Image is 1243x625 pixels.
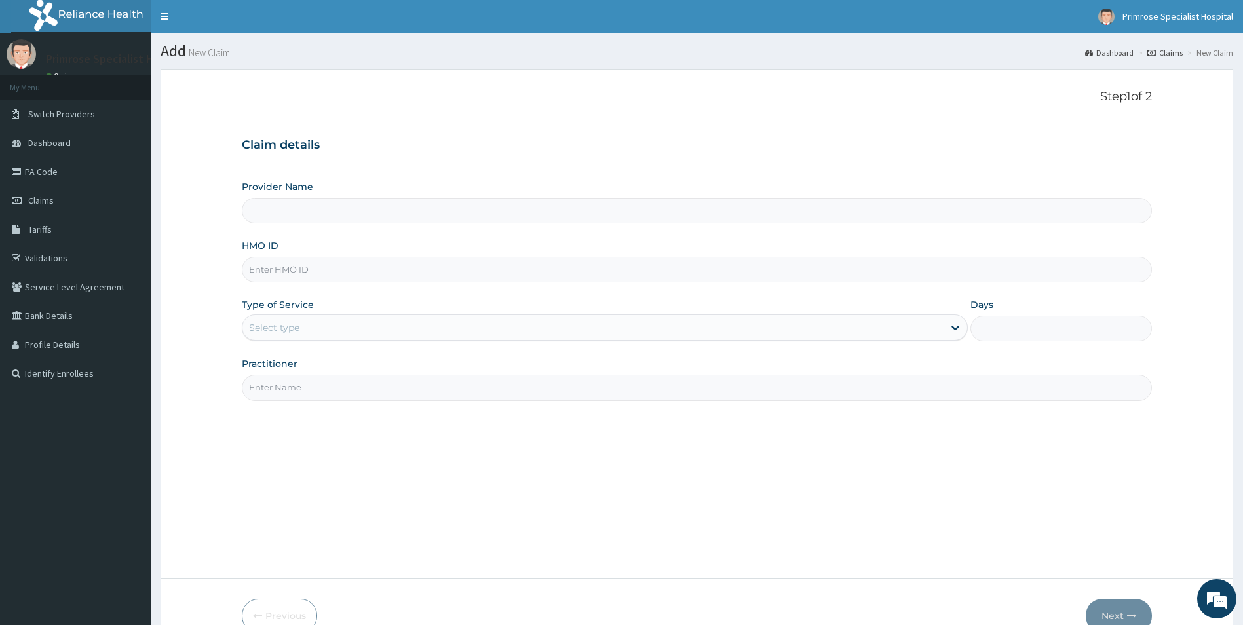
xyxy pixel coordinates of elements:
[186,48,230,58] small: New Claim
[1085,47,1134,58] a: Dashboard
[242,298,314,311] label: Type of Service
[1098,9,1115,25] img: User Image
[28,223,52,235] span: Tariffs
[242,90,1153,104] p: Step 1 of 2
[28,108,95,120] span: Switch Providers
[242,239,278,252] label: HMO ID
[161,43,1233,60] h1: Add
[1147,47,1183,58] a: Claims
[46,71,77,81] a: Online
[242,375,1153,400] input: Enter Name
[46,53,189,65] p: Primrose Specialist Hospital
[28,137,71,149] span: Dashboard
[1184,47,1233,58] li: New Claim
[249,321,299,334] div: Select type
[242,257,1153,282] input: Enter HMO ID
[242,180,313,193] label: Provider Name
[242,138,1153,153] h3: Claim details
[970,298,993,311] label: Days
[28,195,54,206] span: Claims
[1122,10,1233,22] span: Primrose Specialist Hospital
[242,357,297,370] label: Practitioner
[7,39,36,69] img: User Image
